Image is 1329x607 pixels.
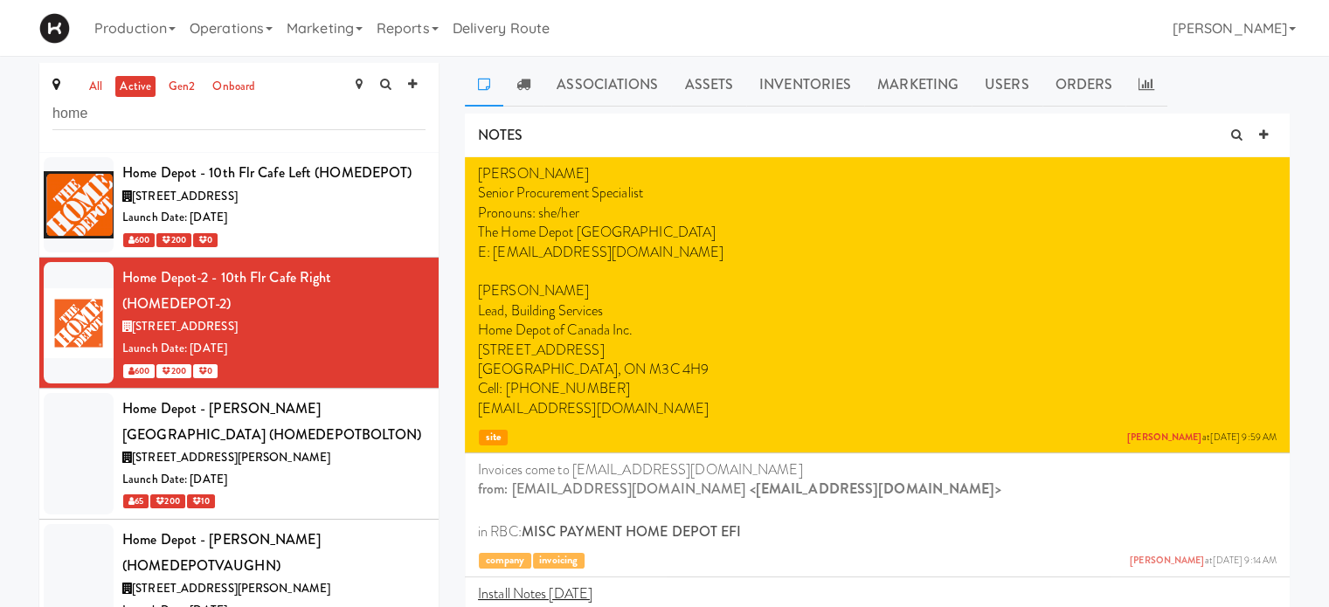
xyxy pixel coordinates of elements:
[478,360,1277,379] p: [GEOGRAPHIC_DATA], ON M3C 4H9
[864,63,972,107] a: Marketing
[1130,554,1204,567] a: [PERSON_NAME]
[122,338,426,360] div: Launch Date: [DATE]
[533,553,585,569] span: invoicing
[122,207,426,229] div: Launch Date: [DATE]
[122,527,426,578] div: Home Depot - [PERSON_NAME] (HOMEDEPOTVAUGHN)
[478,522,1277,541] p: in RBC:
[478,243,1277,262] p: E: [EMAIL_ADDRESS][DOMAIN_NAME]
[193,364,218,378] span: 0
[122,396,426,447] div: Home Depot - [PERSON_NAME][GEOGRAPHIC_DATA] (HOMEDEPOTBOLTON)
[156,364,190,378] span: 200
[123,364,155,378] span: 600
[39,13,70,44] img: Micromart
[39,258,439,389] li: Home Depot-2 - 10th Flr Cafe Right (HOMEDEPOT-2)[STREET_ADDRESS]Launch Date: [DATE] 600 200 0
[478,281,1277,300] p: [PERSON_NAME]
[478,379,1277,398] p: Cell: [PHONE_NUMBER]
[671,63,746,107] a: Assets
[478,479,745,499] strong: from: [EMAIL_ADDRESS][DOMAIN_NAME]
[478,164,1277,183] p: [PERSON_NAME]
[150,494,184,508] span: 200
[208,76,260,98] a: onboard
[972,63,1042,107] a: Users
[132,580,330,597] span: [STREET_ADDRESS][PERSON_NAME]
[85,76,107,98] a: all
[478,203,1277,223] p: Pronouns: she/her
[123,494,149,508] span: 65
[156,233,190,247] span: 200
[123,233,155,247] span: 600
[39,389,439,520] li: Home Depot - [PERSON_NAME][GEOGRAPHIC_DATA] (HOMEDEPOTBOLTON)[STREET_ADDRESS][PERSON_NAME]Launch ...
[52,98,426,130] input: Search site
[1130,555,1277,568] span: at [DATE] 9:14 AM
[479,430,508,446] span: site
[478,125,523,145] span: NOTES
[478,183,1277,203] p: Senior Procurement Specialist
[1042,63,1126,107] a: Orders
[478,321,1277,340] p: Home Depot of Canada Inc.
[522,521,742,541] strong: MISC PAYMENT HOME DEPOT EFI
[122,469,426,491] div: Launch Date: [DATE]
[1127,431,1277,445] span: at [DATE] 9:59 AM
[479,553,531,569] span: company
[478,341,1277,360] p: [STREET_ADDRESS]
[187,494,215,508] span: 10
[1127,431,1201,444] a: [PERSON_NAME]
[193,233,218,247] span: 0
[115,76,156,98] a: active
[478,583,592,604] u: Install Notes [DATE]
[478,301,1277,321] p: Lead, Building Services
[746,63,864,107] a: Inventories
[478,460,1277,479] p: Invoices come to [EMAIL_ADDRESS][DOMAIN_NAME]
[132,449,330,466] span: [STREET_ADDRESS][PERSON_NAME]
[478,399,1277,418] p: [EMAIL_ADDRESS][DOMAIN_NAME]
[164,76,199,98] a: gen2
[39,153,439,258] li: Home Depot - 10th Flr Cafe Left (HOMEDEPOT)[STREET_ADDRESS]Launch Date: [DATE] 600 200 0
[122,265,426,316] div: Home Depot-2 - 10th Flr Cafe Right (HOMEDEPOT-2)
[750,479,1001,499] span: <[EMAIL_ADDRESS][DOMAIN_NAME]>
[132,318,238,335] span: [STREET_ADDRESS]
[478,223,1277,242] p: The Home Depot [GEOGRAPHIC_DATA]
[132,188,238,204] span: [STREET_ADDRESS]
[122,160,426,186] div: Home Depot - 10th Flr Cafe Left (HOMEDEPOT)
[543,63,671,107] a: Associations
